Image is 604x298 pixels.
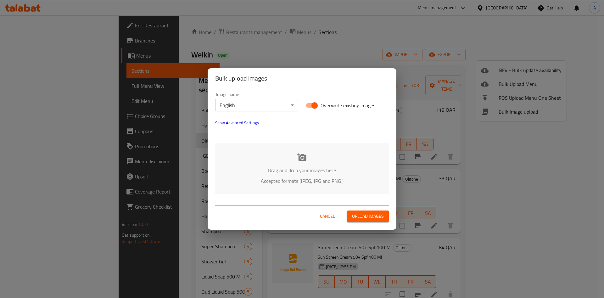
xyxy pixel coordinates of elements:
[352,212,384,220] span: Upload images
[211,115,263,130] button: show more
[320,212,335,220] span: Cancel
[317,211,338,222] button: Cancel
[225,177,379,185] p: Accepted formats (JPEG, JPG and PNG )
[215,119,259,127] span: Show Advanced Settings
[215,73,389,83] h2: Bulk upload images
[321,102,375,109] span: Overwrite existing images
[225,166,379,174] p: Drag and drop your images here
[215,99,298,111] div: English
[347,211,389,222] button: Upload images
